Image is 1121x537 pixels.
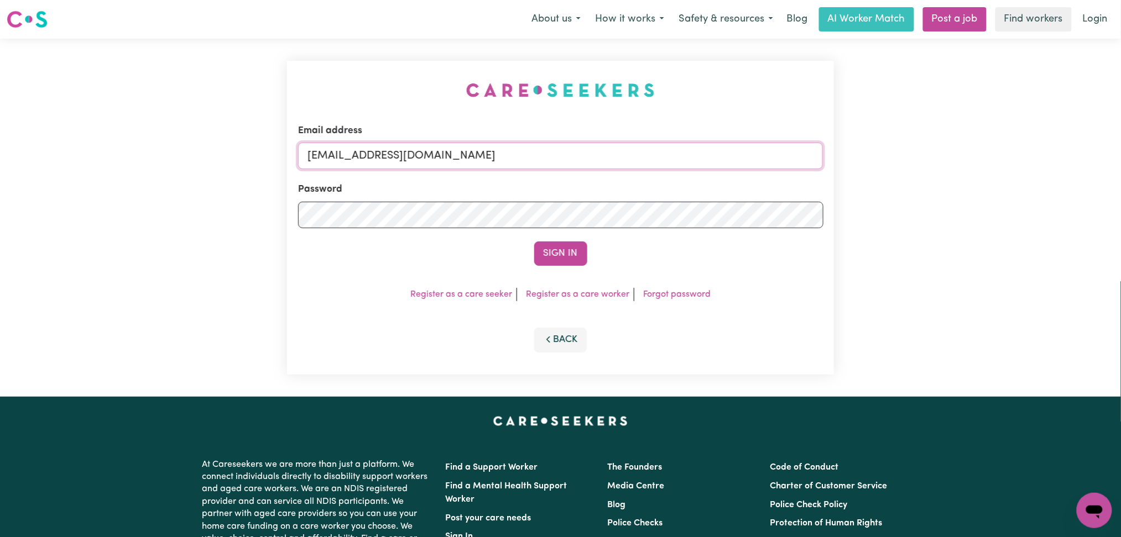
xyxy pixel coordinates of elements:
a: The Founders [608,463,663,472]
a: Find a Mental Health Support Worker [446,482,567,504]
a: Police Check Policy [770,501,847,509]
a: Post a job [923,7,987,31]
a: Login [1076,7,1114,31]
a: AI Worker Match [819,7,914,31]
a: Register as a care seeker [410,290,512,299]
button: Back [534,328,587,352]
a: Forgot password [643,290,711,299]
a: Careseekers logo [7,7,48,32]
button: About us [524,8,588,31]
a: Careseekers home page [493,417,628,425]
a: Protection of Human Rights [770,519,882,528]
input: Email address [298,143,823,169]
button: Safety & resources [671,8,780,31]
a: Blog [608,501,626,509]
a: Post your care needs [446,514,531,523]
a: Code of Conduct [770,463,838,472]
a: Police Checks [608,519,663,528]
a: Find workers [995,7,1072,31]
a: Media Centre [608,482,665,491]
a: Register as a care worker [526,290,629,299]
iframe: Button to launch messaging window [1077,493,1112,528]
button: Sign In [534,241,587,266]
label: Password [298,182,342,197]
img: Careseekers logo [7,9,48,29]
label: Email address [298,124,362,138]
a: Blog [780,7,815,31]
button: How it works [588,8,671,31]
a: Charter of Customer Service [770,482,887,491]
a: Find a Support Worker [446,463,538,472]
